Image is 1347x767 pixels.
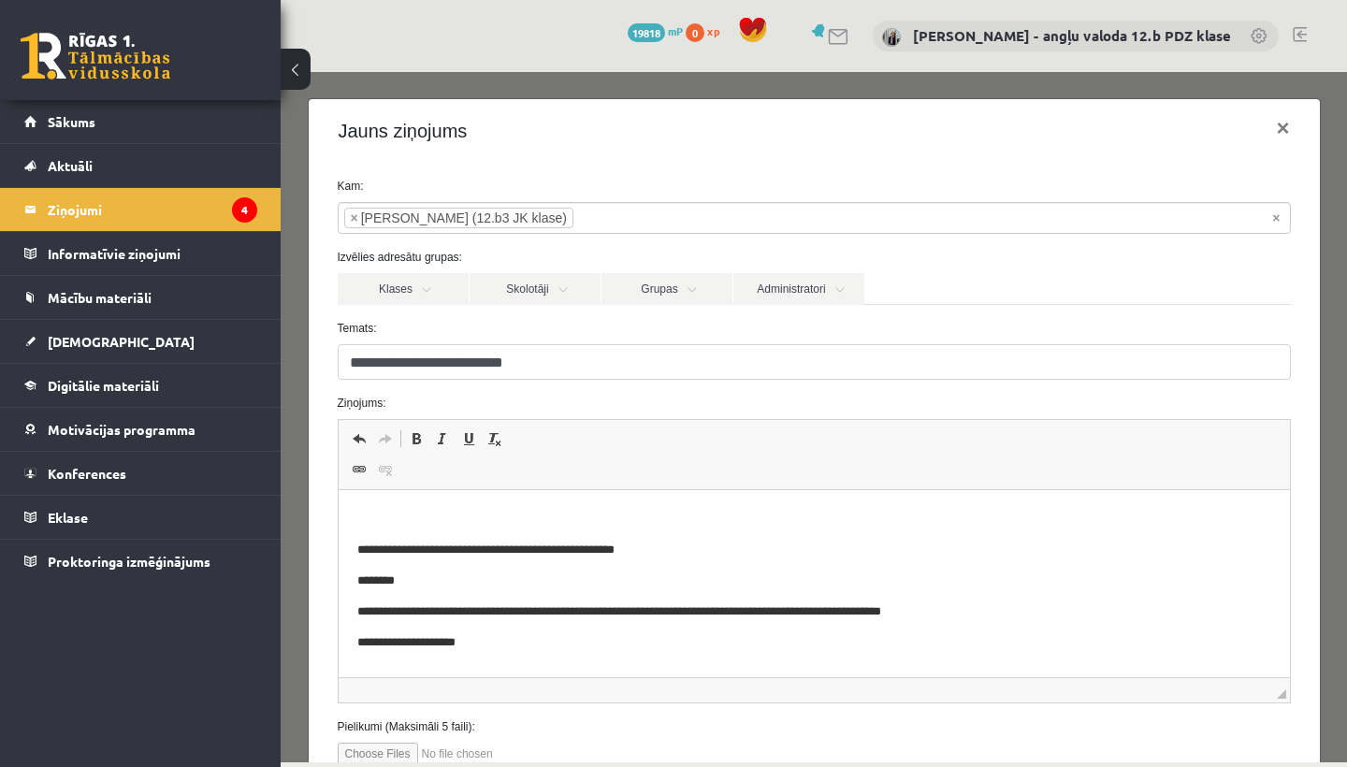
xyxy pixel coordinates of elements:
span: mP [668,23,683,38]
a: [PERSON_NAME] - angļu valoda 12.b PDZ klase [913,26,1231,45]
a: Konferences [24,452,257,495]
a: Administratori [453,201,584,233]
a: Informatīvie ziņojumi [24,232,257,275]
a: Unlink [92,385,118,410]
a: Eklase [24,496,257,539]
label: Pielikumi (Maksimāli 5 faili): [43,646,1024,663]
legend: Ziņojumi [48,188,257,231]
a: Proktoringa izmēģinājums [24,540,257,583]
span: Digitālie materiāli [48,377,159,394]
a: Motivācijas programma [24,408,257,451]
span: Motivācijas programma [48,421,196,438]
a: Klases [57,201,188,233]
span: Proktoringa izmēģinājums [48,553,210,570]
label: Izvēlies adresātu grupas: [43,177,1024,194]
a: Ziņojumi4 [24,188,257,231]
a: 0 xp [686,23,729,38]
span: Sākums [48,113,95,130]
span: × [70,137,78,155]
h4: Jauns ziņojums [58,45,187,73]
a: [DEMOGRAPHIC_DATA] [24,320,257,363]
a: Remove Format [201,355,227,379]
a: 19818 mP [628,23,683,38]
span: xp [707,23,719,38]
i: 4 [232,197,257,223]
a: Digitālie materiāli [24,364,257,407]
span: [DEMOGRAPHIC_DATA] [48,333,195,350]
span: Drag to resize [996,617,1006,627]
span: Noņemt visus vienumus [992,137,999,155]
a: Underline (⌘+U) [175,355,201,379]
span: Aktuāli [48,157,93,174]
a: Aktuāli [24,144,257,187]
a: Undo (⌘+Z) [65,355,92,379]
a: Redo (⌘+Y) [92,355,118,379]
a: Rīgas 1. Tālmācības vidusskola [21,33,170,80]
li: Elza Petrova (12.b3 JK klase) [64,136,293,156]
button: × [980,30,1023,82]
legend: Informatīvie ziņojumi [48,232,257,275]
a: Sākums [24,100,257,143]
a: Bold (⌘+B) [123,355,149,379]
span: 19818 [628,23,665,42]
a: Skolotāji [189,201,320,233]
label: Ziņojums: [43,323,1024,340]
a: Link (⌘+K) [65,385,92,410]
img: Agnese Vaškūna - angļu valoda 12.b PDZ klase [882,28,901,47]
span: 0 [686,23,704,42]
a: Italic (⌘+I) [149,355,175,379]
a: Grupas [321,201,452,233]
span: Konferences [48,465,126,482]
a: Mācību materiāli [24,276,257,319]
label: Temats: [43,248,1024,265]
label: Kam: [43,106,1024,123]
span: Eklase [48,509,88,526]
span: Mācību materiāli [48,289,152,306]
iframe: Rich Text Editor, wiswyg-editor-47024866361860-1757170826-453 [58,418,1009,605]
